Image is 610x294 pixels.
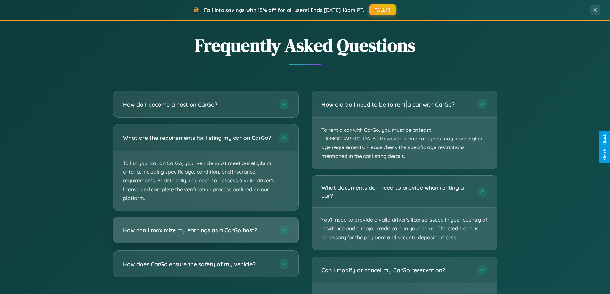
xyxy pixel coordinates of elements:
[321,100,471,108] h3: How old do I need to be to rent a car with CarGo?
[204,7,364,13] span: Fall into savings with 15% off for all users! Ends [DATE] 10am PT.
[123,100,272,108] h3: How do I become a host on CarGo?
[312,208,497,250] p: You'll need to provide a valid driver's license issued in your country of residence and a major c...
[312,118,497,169] p: To rent a car with CarGo, you must be at least [DEMOGRAPHIC_DATA]. However, some car types may ha...
[602,134,607,160] div: Give Feedback
[321,184,471,199] h3: What documents do I need to provide when renting a car?
[113,151,298,211] p: To list your car on CarGo, your vehicle must meet our eligibility criteria, including specific ag...
[369,4,396,15] button: FALL15
[123,134,272,142] h3: What are the requirements for listing my car on CarGo?
[113,33,497,58] h2: Frequently Asked Questions
[123,226,272,234] h3: How can I maximize my earnings as a CarGo host?
[321,266,471,274] h3: Can I modify or cancel my CarGo reservation?
[123,260,272,268] h3: How does CarGo ensure the safety of my vehicle?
